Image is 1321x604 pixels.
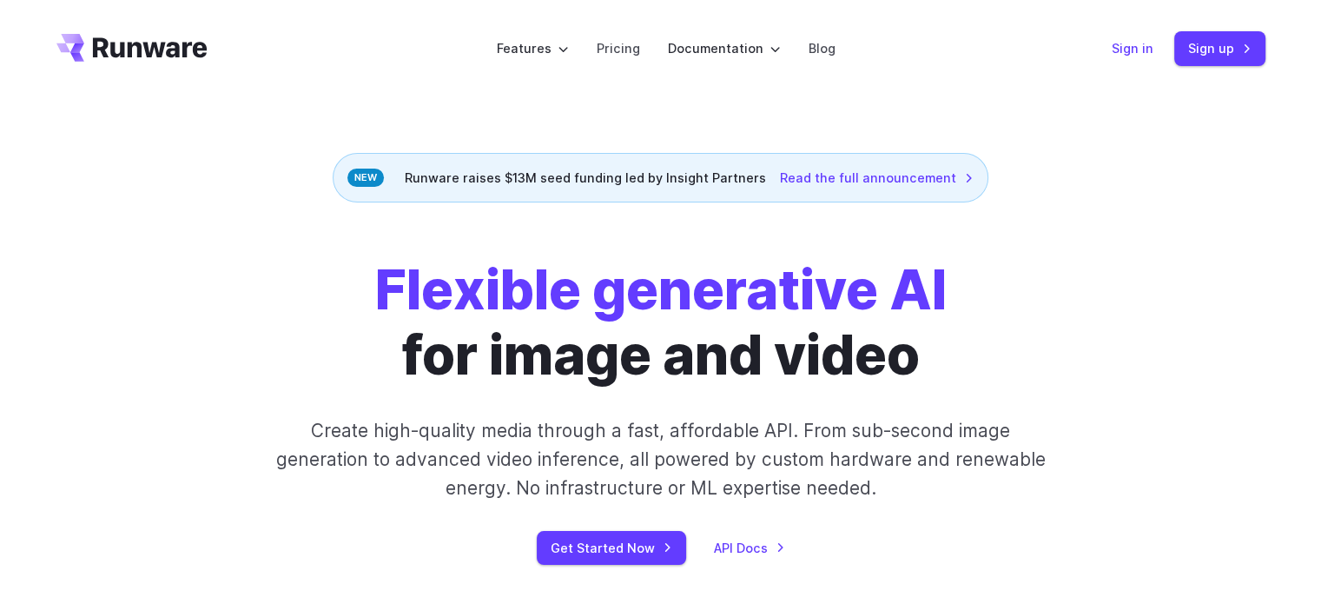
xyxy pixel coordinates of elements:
[597,38,640,58] a: Pricing
[780,168,974,188] a: Read the full announcement
[537,531,686,565] a: Get Started Now
[56,34,208,62] a: Go to /
[497,38,569,58] label: Features
[375,257,947,322] strong: Flexible generative AI
[375,258,947,388] h1: for image and video
[1112,38,1153,58] a: Sign in
[333,153,988,202] div: Runware raises $13M seed funding led by Insight Partners
[1174,31,1265,65] a: Sign up
[714,538,785,558] a: API Docs
[809,38,836,58] a: Blog
[274,416,1047,503] p: Create high-quality media through a fast, affordable API. From sub-second image generation to adv...
[668,38,781,58] label: Documentation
